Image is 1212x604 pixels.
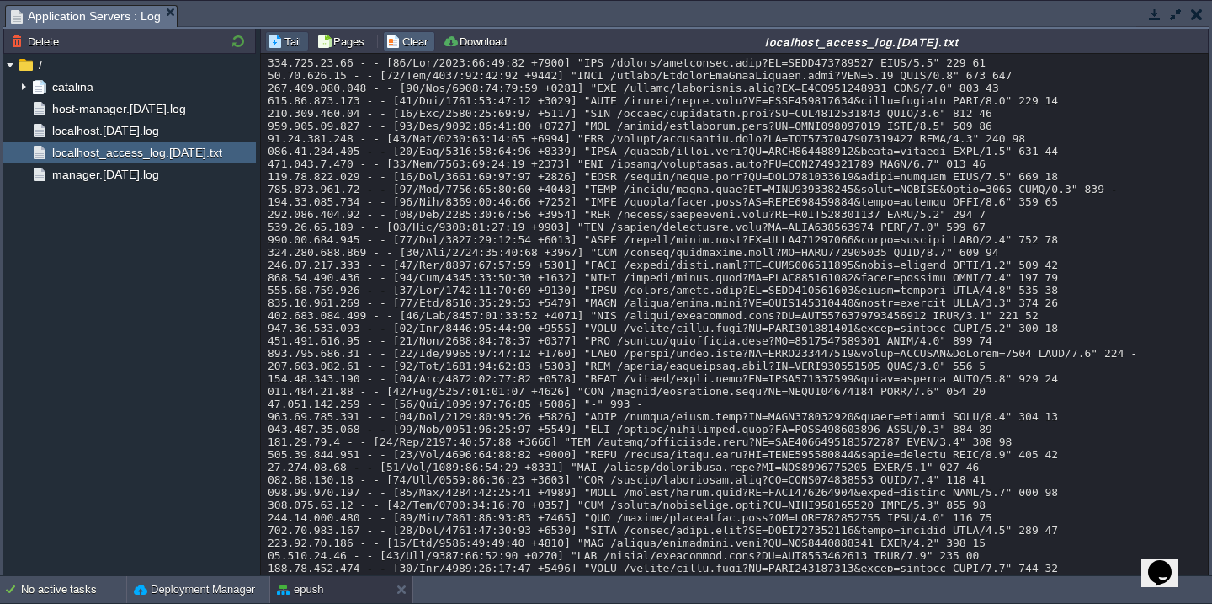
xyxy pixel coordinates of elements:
a: localhost.[DATE].log [49,123,162,138]
a: manager.[DATE].log [49,167,162,182]
iframe: chat widget [1141,537,1195,587]
button: Tail [268,34,306,49]
button: epush [277,581,323,598]
button: Pages [316,34,369,49]
button: Download [443,34,512,49]
a: catalina [49,79,96,94]
span: Application Servers : Log [11,6,161,27]
div: No active tasks [21,576,126,603]
button: Delete [11,34,64,49]
button: Clear [385,34,433,49]
div: localhost_access_log.[DATE].txt [518,35,1206,49]
a: host-manager.[DATE].log [49,101,189,116]
a: localhost_access_log.[DATE].txt [49,145,225,160]
button: Deployment Manager [134,581,255,598]
a: / [35,57,45,72]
